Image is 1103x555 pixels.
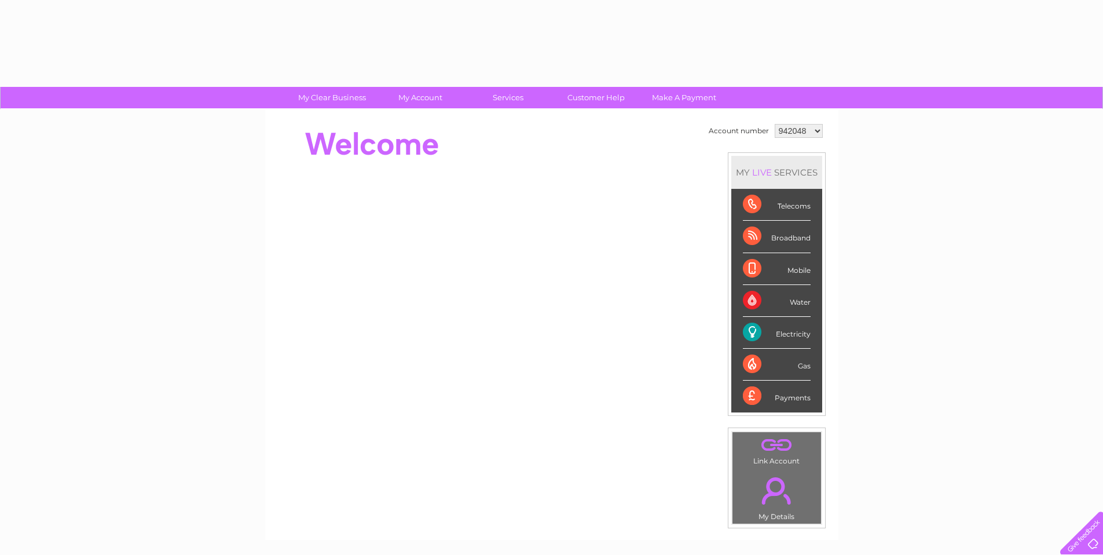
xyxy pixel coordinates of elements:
div: Electricity [743,317,811,349]
div: LIVE [750,167,774,178]
a: . [735,470,818,511]
div: Telecoms [743,189,811,221]
a: Customer Help [548,87,644,108]
td: Account number [706,121,772,141]
div: Gas [743,349,811,381]
div: Mobile [743,253,811,285]
a: . [735,435,818,455]
a: My Account [372,87,468,108]
a: Services [460,87,556,108]
div: MY SERVICES [731,156,822,189]
div: Water [743,285,811,317]
td: My Details [732,468,822,524]
a: Make A Payment [636,87,732,108]
div: Broadband [743,221,811,253]
div: Payments [743,381,811,412]
td: Link Account [732,432,822,468]
a: My Clear Business [284,87,380,108]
